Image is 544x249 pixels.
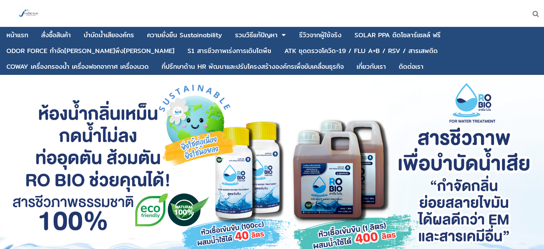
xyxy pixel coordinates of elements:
a: สั่งซื้อสินค้า [41,28,71,42]
a: S1 สารชีวภาพเร่งการเติบโตพืช [187,44,271,58]
div: ความยั่งยืน Sustainability [147,32,222,38]
div: S1 สารชีวภาพเร่งการเติบโตพืช [187,48,271,54]
div: รีวิวจากผู้ใช้จริง [299,32,342,38]
a: รวมวิธีแก้ปัญหา [235,28,278,42]
div: หน้าแรก [6,32,28,38]
div: ติดต่อเรา [399,63,423,70]
a: ATK ชุดตรวจโควิด-19 / FLU A+B / RSV / สารเสพติด [284,44,438,58]
a: SOLAR PPA ติดโซลาร์เซลล์ ฟรี [354,28,441,42]
div: สั่งซื้อสินค้า [41,32,71,38]
a: ติดต่อเรา [399,60,423,73]
a: หน้าแรก [6,28,28,42]
div: ที่ปรึกษาด้าน HR พัฒนาและปรับโครงสร้างองค์กรเพื่อขับเคลื่อนธุรกิจ [162,63,344,70]
a: รีวิวจากผู้ใช้จริง [299,28,342,42]
div: ATK ชุดตรวจโควิด-19 / FLU A+B / RSV / สารเสพติด [284,48,438,54]
div: รวมวิธีแก้ปัญหา [235,32,278,38]
div: SOLAR PPA ติดโซลาร์เซลล์ ฟรี [354,32,441,38]
div: ODOR FORCE กำจัด[PERSON_NAME]พึง[PERSON_NAME] [6,48,175,54]
a: เกี่ยวกับเรา [357,60,386,73]
a: ที่ปรึกษาด้าน HR พัฒนาและปรับโครงสร้างองค์กรเพื่อขับเคลื่อนธุรกิจ [162,60,344,73]
div: เกี่ยวกับเรา [357,63,386,70]
a: บําบัดน้ำเสียองค์กร [84,28,134,42]
div: COWAY เครื่องกรองน้ำ เครื่องฟอกอากาศ เครื่องนวด [6,63,149,70]
a: ODOR FORCE กำจัด[PERSON_NAME]พึง[PERSON_NAME] [6,44,175,58]
img: large-1644130236041.jpg [18,3,39,24]
a: ความยั่งยืน Sustainability [147,28,222,42]
a: COWAY เครื่องกรองน้ำ เครื่องฟอกอากาศ เครื่องนวด [6,60,149,73]
div: บําบัดน้ำเสียองค์กร [84,32,134,38]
